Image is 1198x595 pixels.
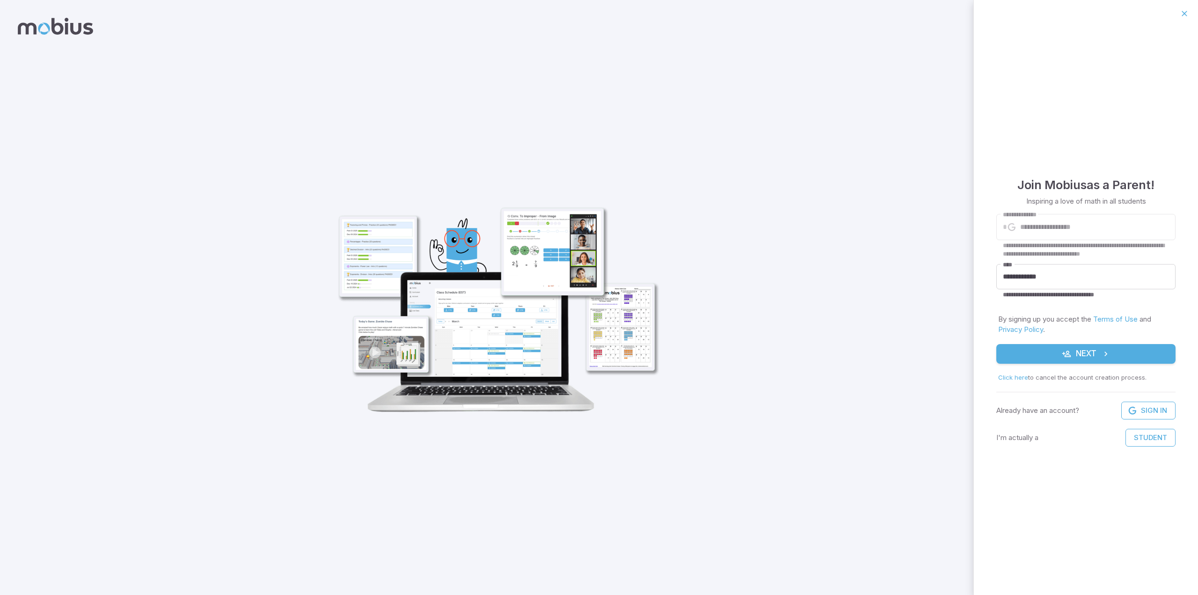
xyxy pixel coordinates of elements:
[1125,429,1176,447] button: Student
[322,170,666,423] img: parent_1-illustration
[996,405,1079,416] p: Already have an account?
[998,374,1028,381] span: Click here
[998,373,1174,382] p: to cancel the account creation process .
[998,325,1043,334] a: Privacy Policy
[1026,196,1146,206] p: Inspiring a love of math in all students
[1017,176,1154,194] h4: Join Mobius as a Parent !
[996,344,1176,364] button: Next
[998,314,1174,335] p: By signing up you accept the and .
[996,433,1038,443] p: I'm actually a
[1121,402,1176,419] a: Sign In
[1093,315,1138,323] a: Terms of Use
